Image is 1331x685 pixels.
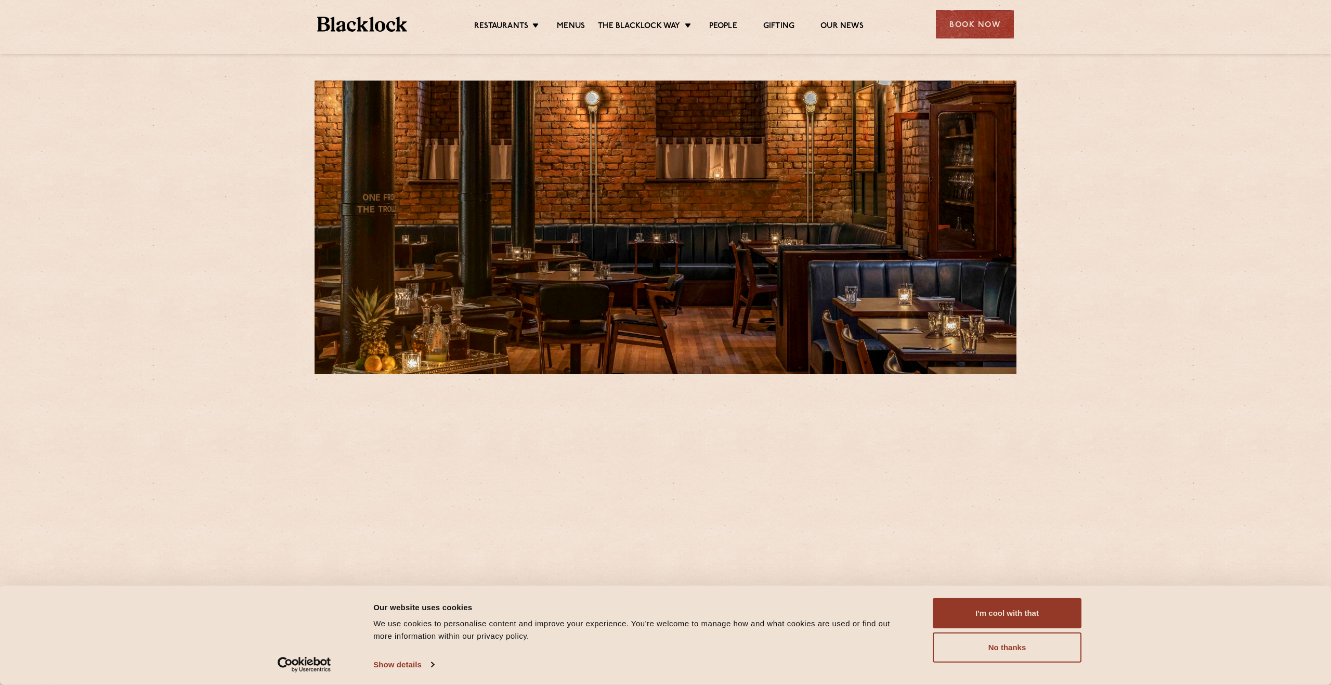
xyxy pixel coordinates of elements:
[763,21,794,33] a: Gifting
[317,17,407,32] img: BL_Textured_Logo-footer-cropped.svg
[709,21,737,33] a: People
[933,633,1081,663] button: No thanks
[373,601,909,613] div: Our website uses cookies
[557,21,585,33] a: Menus
[474,21,528,33] a: Restaurants
[259,657,350,673] a: Usercentrics Cookiebot - opens in a new window
[598,21,680,33] a: The Blacklock Way
[373,617,909,642] div: We use cookies to personalise content and improve your experience. You're welcome to manage how a...
[820,21,864,33] a: Our News
[936,10,1014,38] div: Book Now
[933,598,1081,628] button: I'm cool with that
[373,657,434,673] a: Show details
